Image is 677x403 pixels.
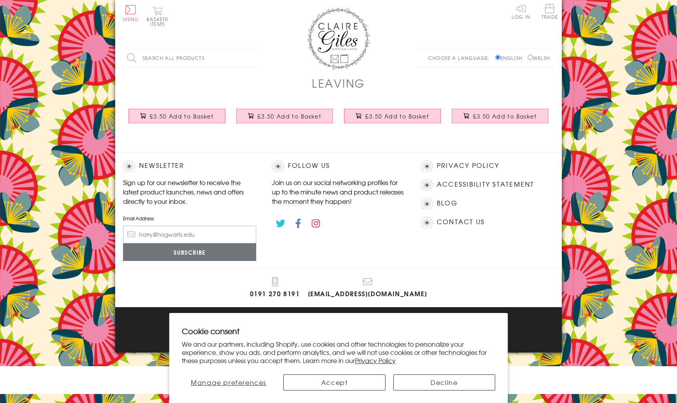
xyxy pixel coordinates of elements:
[147,6,168,26] button: Basket0 items
[446,103,554,137] a: Good Luck Leaving Card, Arrow and Bird, Bon Voyage £3.50 Add to Basket
[182,340,495,364] p: We and our partners, including Shopify, use cookies and other technologies to personalize your ex...
[182,374,275,390] button: Manage preferences
[123,226,256,243] input: harry@hogwarts.edu
[257,112,321,120] span: £3.50 Add to Basket
[355,356,396,365] a: Privacy Policy
[528,55,533,60] input: Welsh
[123,5,138,22] button: Menu
[312,75,365,91] h1: Leaving
[307,8,370,70] img: Claire Giles Greetings Cards
[512,4,530,19] a: Log In
[150,112,214,120] span: £3.50 Add to Basket
[272,160,405,172] h2: Follow Us
[365,112,429,120] span: £3.50 Add to Basket
[428,54,494,61] p: Choose a language:
[150,16,168,27] span: 0 items
[123,49,260,67] input: Search all products
[541,4,558,21] a: Trade
[473,112,537,120] span: £3.50 Add to Basket
[528,54,550,61] label: Welsh
[495,54,526,61] label: English
[437,160,499,171] a: Privacy Policy
[452,109,549,123] button: £3.50 Add to Basket
[437,217,485,227] a: Contact Us
[308,277,427,299] a: [EMAIL_ADDRESS][DOMAIN_NAME]
[338,103,446,137] a: Good Luck Card, Sorry You're Leaving Pink, Embellished with a padded star £3.50 Add to Basket
[231,103,338,137] a: Good Luck Leaving Card, Bird Card, Goodbye and Good Luck £3.50 Add to Basket
[129,109,226,123] button: £3.50 Add to Basket
[272,178,405,206] p: Join us on our social networking profiles for up to the minute news and product releases the mome...
[123,178,256,206] p: Sign up for our newsletter to receive the latest product launches, news and offers directly to yo...
[541,4,558,19] span: Trade
[495,55,500,60] input: English
[123,16,138,23] span: Menu
[250,277,300,299] a: 0191 270 8191
[123,333,554,340] p: © 2025 .
[283,374,385,390] button: Accept
[123,243,256,261] input: Subscribe
[252,49,260,67] input: Search
[393,374,495,390] button: Decline
[344,109,441,123] button: £3.50 Add to Basket
[437,198,458,209] a: Blog
[123,160,256,172] h2: Newsletter
[123,103,231,137] a: Good Luck Card, Sorry You're Leaving Blue, Embellished with a padded star £3.50 Add to Basket
[236,109,333,123] button: £3.50 Add to Basket
[123,215,256,222] label: Email Address
[182,326,495,336] h2: Cookie consent
[437,179,534,190] a: Accessibility Statement
[191,378,266,387] span: Manage preferences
